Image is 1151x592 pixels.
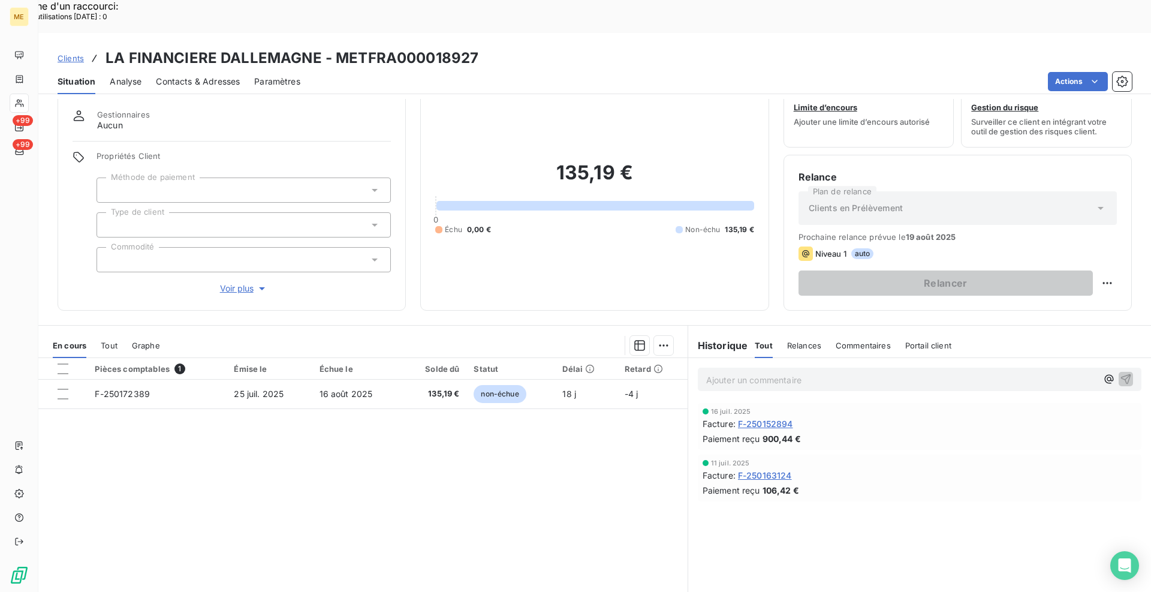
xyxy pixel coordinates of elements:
a: Clients [58,52,84,64]
span: 16 juil. 2025 [711,408,751,415]
span: 0,00 € [467,224,491,235]
span: Non-échu [685,224,720,235]
span: +99 [13,115,33,126]
span: F-250172389 [95,389,150,399]
div: Délai [562,364,610,374]
a: +99 [10,142,28,161]
span: Ajouter une limite d’encours autorisé [794,117,930,127]
h2: 135,19 € [435,161,754,197]
span: Paramètres [254,76,300,88]
span: Propriétés Client [97,151,391,168]
div: Retard [625,364,680,374]
h6: Relance [799,170,1117,184]
span: Relances [787,341,821,350]
span: non-échue [474,385,526,403]
span: Clients [58,53,84,63]
span: Niveau 1 [815,249,846,259]
span: Paiement reçu [703,432,760,445]
span: F-250152894 [738,417,793,430]
div: Open Intercom Messenger [1110,551,1139,580]
span: Paiement reçu [703,484,760,497]
h6: Historique [688,338,748,353]
span: 18 j [562,389,576,399]
span: 16 août 2025 [320,389,373,399]
span: Tout [101,341,117,350]
span: 135,19 € [725,224,754,235]
span: 25 juil. 2025 [234,389,284,399]
span: 0 [433,215,438,224]
span: auto [851,248,874,259]
input: Ajouter une valeur [107,220,116,230]
span: 19 août 2025 [906,232,956,242]
span: Analyse [110,76,141,88]
div: Pièces comptables [95,363,219,374]
span: Limite d’encours [794,103,857,112]
div: Solde dû [409,364,460,374]
input: Ajouter une valeur [107,185,116,196]
span: Situation [58,76,95,88]
button: Actions [1048,72,1108,91]
span: 900,44 € [763,432,801,445]
button: Voir plus [97,282,391,295]
div: Échue le [320,364,395,374]
span: Gestion du risque [971,103,1038,112]
span: Facture : [703,469,736,482]
button: Relancer [799,271,1093,296]
button: Limite d’encoursAjouter une limite d’encours autorisé [784,71,954,148]
span: Échu [445,224,462,235]
span: Clients en Prélèvement [809,202,903,214]
span: Tout [755,341,773,350]
span: 11 juil. 2025 [711,459,750,467]
span: Surveiller ce client en intégrant votre outil de gestion des risques client. [971,117,1122,136]
input: Ajouter une valeur [107,254,116,265]
span: Portail client [905,341,951,350]
button: Gestion du risqueSurveiller ce client en intégrant votre outil de gestion des risques client. [961,71,1132,148]
span: 106,42 € [763,484,799,497]
a: +99 [10,118,28,137]
span: Graphe [132,341,160,350]
span: Commentaires [836,341,891,350]
span: Contacts & Adresses [156,76,240,88]
div: Statut [474,364,548,374]
span: Aucun [97,119,123,131]
span: Facture : [703,417,736,430]
span: -4 j [625,389,638,399]
span: Prochaine relance prévue le [799,232,1117,242]
span: En cours [53,341,86,350]
span: Voir plus [220,283,268,295]
span: 1 [174,363,185,374]
span: +99 [13,139,33,150]
span: F-250163124 [738,469,792,482]
img: Logo LeanPay [10,566,29,585]
div: Émise le [234,364,305,374]
h3: LA FINANCIERE DALLEMAGNE - METFRA000018927 [106,47,478,69]
span: 135,19 € [409,388,460,400]
span: Gestionnaires [97,110,150,119]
